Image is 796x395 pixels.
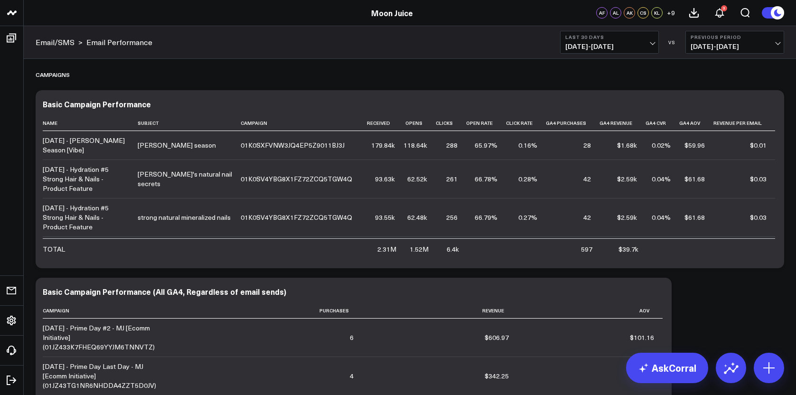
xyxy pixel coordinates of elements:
[403,141,427,150] div: 118.64k
[446,141,458,150] div: 288
[43,303,173,319] th: Campaign
[371,8,413,18] a: Moon Juice
[665,7,676,19] button: +9
[617,174,637,184] div: $2.59k
[691,43,779,50] span: [DATE] - [DATE]
[447,245,459,254] div: 6.4k
[466,115,506,131] th: Open Rate
[375,213,395,222] div: 93.55k
[750,213,767,222] div: $0.03
[43,115,138,131] th: Name
[684,174,705,184] div: $61.68
[581,245,592,254] div: 597
[375,174,395,184] div: 93.63k
[630,333,654,342] div: $101.16
[667,9,675,16] span: + 9
[377,245,396,254] div: 2.31M
[475,174,497,184] div: 66.78%
[560,31,659,54] button: Last 30 Days[DATE]-[DATE]
[241,213,352,222] div: 01K0SV4YBG8X1FZ72ZCQ5TGW4Q
[617,213,637,222] div: $2.59k
[138,169,232,188] div: [PERSON_NAME]'s natural nail secrets
[685,31,784,54] button: Previous Period[DATE]-[DATE]
[138,213,231,222] div: strong natural mineralized nails
[371,141,395,150] div: 179.84k
[138,115,241,131] th: Subject
[506,115,546,131] th: Click Rate
[367,115,403,131] th: Received
[36,37,83,47] div: >
[403,115,436,131] th: Opens
[684,141,705,150] div: $59.96
[410,245,429,254] div: 1.52M
[617,141,637,150] div: $1.68k
[43,323,164,352] div: [DATE] - Prime Day #2 - MJ [Ecomm Initiative] (01JZ433K7FHEQ69YYJM6TNNVTZ)
[173,303,362,319] th: Purchases
[43,136,129,155] div: [DATE] - [PERSON_NAME] Season [Vibe]
[652,174,671,184] div: 0.04%
[86,37,152,47] a: Email Performance
[599,115,646,131] th: Ga4 Revenue
[446,213,458,222] div: 256
[565,43,654,50] span: [DATE] - [DATE]
[485,333,509,342] div: $606.97
[624,7,635,19] div: AK
[241,174,352,184] div: 01K0SV4YBG8X1FZ72ZCQ5TGW4Q
[43,362,164,390] div: [DATE] - Prime Day Last Day - MJ [Ecomm Initiative] (01JZ43TG1NR6NHDDA4ZZT5D0JV)
[679,115,713,131] th: Ga4 Aov
[626,353,708,383] a: AskCorral
[36,37,75,47] a: Email/SMS
[637,7,649,19] div: CS
[485,371,509,381] div: $342.25
[750,174,767,184] div: $0.03
[43,203,129,232] div: [DATE] - Hydration #5 Strong Hair & Nails - Product Feature
[43,99,151,109] div: Basic Campaign Performance
[517,303,663,319] th: Aov
[475,141,497,150] div: 65.97%
[350,333,354,342] div: 6
[546,115,599,131] th: Ga4 Purchases
[36,64,70,85] div: Campaigns
[618,245,638,254] div: $39.7k
[518,141,537,150] div: 0.16%
[583,141,591,150] div: 28
[610,7,621,19] div: AL
[583,174,591,184] div: 42
[652,213,671,222] div: 0.04%
[43,165,129,193] div: [DATE] - Hydration #5 Strong Hair & Nails - Product Feature
[684,213,705,222] div: $61.68
[691,34,779,40] b: Previous Period
[43,245,65,254] div: TOTAL
[43,286,286,297] div: Basic Campaign Performance (All GA4, Regardless of email sends)
[407,213,427,222] div: 62.48k
[651,7,663,19] div: KL
[475,213,497,222] div: 66.79%
[713,115,775,131] th: Revenue Per Email
[721,5,727,11] div: 3
[646,115,679,131] th: Ga4 Cvr
[664,39,681,45] div: VS
[596,7,608,19] div: AF
[138,141,216,150] div: [PERSON_NAME] season
[362,303,518,319] th: Revenue
[241,141,345,150] div: 01K0SXFVNW3JQ4EP5Z9011BJ3J
[652,141,671,150] div: 0.02%
[407,174,427,184] div: 62.52k
[750,141,767,150] div: $0.01
[446,174,458,184] div: 261
[565,34,654,40] b: Last 30 Days
[436,115,466,131] th: Clicks
[350,371,354,381] div: 4
[518,174,537,184] div: 0.28%
[518,213,537,222] div: 0.27%
[241,115,367,131] th: Campaign
[583,213,591,222] div: 42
